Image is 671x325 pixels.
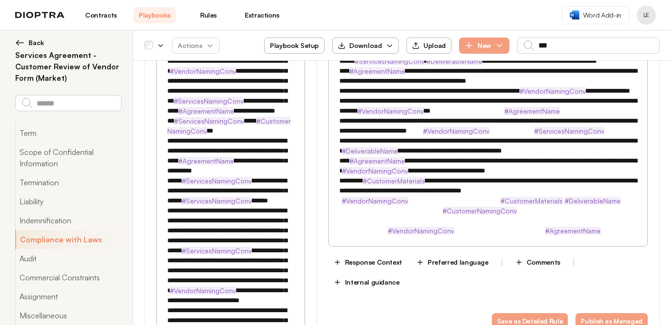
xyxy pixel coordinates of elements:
strong: #ServicesNamingConv [534,127,604,135]
strong: #ServicesNamingConv [182,177,252,185]
strong: #VendorNamingConv [170,287,236,295]
strong: #AgreementName [178,107,234,115]
button: Preferred language [411,254,494,270]
a: Contracts [80,7,122,23]
strong: #AgreementName [349,157,405,165]
strong: #DeliverableName [565,197,621,205]
button: Upload [406,38,451,54]
button: Term [15,124,121,143]
a: Rules [187,7,230,23]
button: New [459,38,509,54]
strong: #AgreementName [349,67,405,75]
img: word [570,10,579,19]
strong: #CustomerMaterials [500,197,563,205]
strong: #VendorNamingConv [342,167,408,175]
span: Word Add-in [583,10,621,20]
div: Download [338,41,382,50]
h2: Services Agreement - Customer Review of Vendor Form (Market) [15,49,121,84]
strong: #CustomerMaterials [363,177,425,185]
button: Scope of Confidential Information [15,143,121,173]
strong: #VendorNamingConv [357,107,424,115]
strong: #VendorNamingConv [423,127,489,135]
strong: #ServicesNamingConv [173,97,244,105]
span: Actions [170,37,221,54]
strong: #VendorNamingConv [519,87,586,95]
button: Profile menu [637,6,656,25]
strong: #AgreementName [545,227,601,235]
strong: #AgreementName [504,107,560,115]
div: Upload [412,41,446,50]
button: Actions [172,38,220,54]
a: Playbooks [134,7,176,23]
button: Indemnification [15,211,121,230]
button: Back [15,38,121,48]
span: Back [29,38,44,48]
strong: #DeliverableName [342,147,398,155]
button: Compliance with Laws [15,230,121,249]
button: Comments [510,254,566,270]
button: Liability [15,192,121,211]
strong: #ServicesNamingConv [182,197,252,205]
button: Internal guidance [328,274,405,290]
button: Assignment [15,287,121,306]
button: Miscellaneous [15,306,121,325]
button: Audit [15,249,121,268]
strong: #VendorNamingConv [170,67,236,75]
strong: #ServicesNamingConv [182,247,252,255]
button: Playbook Setup [264,38,325,54]
a: Word Add-in [562,6,629,24]
strong: #ServicesNamingConv [355,57,424,65]
strong: #VendorNamingConv [342,197,408,205]
button: Response Context [328,254,407,270]
strong: #DeliverableName [426,57,482,65]
strong: #ServicesNamingConv [174,117,244,125]
strong: #CustomerNamingConv [442,207,517,215]
img: logo [15,12,65,19]
strong: #AgreementName [178,157,234,165]
button: Commercial Constraints [15,268,121,287]
div: Select all [144,41,153,50]
button: Termination [15,173,121,192]
button: Download [332,38,399,54]
a: Extractions [241,7,283,23]
strong: #VendorNamingConv [388,227,454,235]
img: left arrow [15,38,25,48]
